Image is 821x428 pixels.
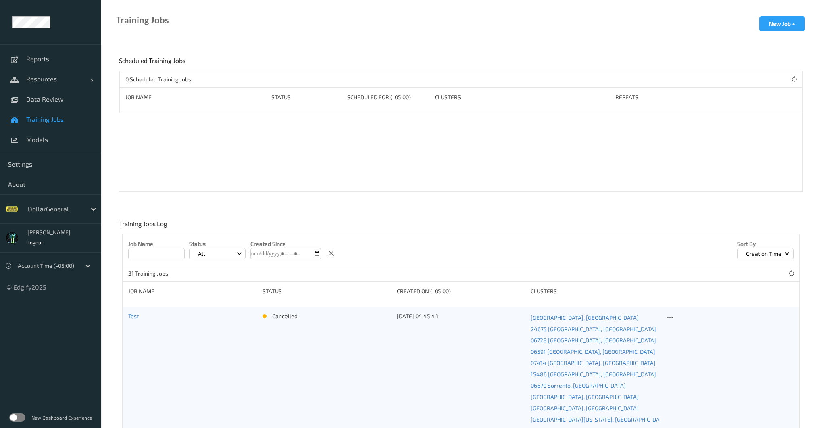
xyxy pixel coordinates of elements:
p: All [195,250,208,258]
div: Repeats [615,93,674,101]
p: 31 Training Jobs [128,269,189,278]
p: cancelled [272,312,298,320]
p: Creation Time [743,250,784,258]
button: New Job + [759,16,805,31]
a: 06670 Sorrento, [GEOGRAPHIC_DATA] [531,380,659,391]
div: status [263,287,391,295]
p: Job Name [128,240,185,248]
div: Training Jobs [116,16,169,24]
div: Created On (-05:00) [397,287,525,295]
p: Created Since [250,240,321,248]
div: Job Name [128,287,257,295]
a: [GEOGRAPHIC_DATA], [GEOGRAPHIC_DATA] [531,403,659,414]
a: Test [128,313,139,319]
a: [GEOGRAPHIC_DATA], [GEOGRAPHIC_DATA] [531,312,659,324]
a: 06728 [GEOGRAPHIC_DATA], [GEOGRAPHIC_DATA] [531,335,659,346]
a: [GEOGRAPHIC_DATA][US_STATE], [GEOGRAPHIC_DATA] [531,414,659,425]
a: [GEOGRAPHIC_DATA], [GEOGRAPHIC_DATA] [531,391,659,403]
div: Scheduled Training Jobs [119,56,188,71]
div: Job Name [125,93,266,101]
a: 07414 [GEOGRAPHIC_DATA], [GEOGRAPHIC_DATA] [531,357,659,369]
p: Sort by [737,240,794,248]
p: 0 Scheduled Training Jobs [125,75,191,84]
a: 06591 [GEOGRAPHIC_DATA], [GEOGRAPHIC_DATA] [531,346,659,357]
div: Clusters [435,93,610,101]
a: 24675 [GEOGRAPHIC_DATA], [GEOGRAPHIC_DATA] [531,324,659,335]
div: clusters [531,287,659,295]
p: Status [189,240,246,248]
div: Training Jobs Log [119,220,169,234]
div: Status [271,93,342,101]
a: 15486 [GEOGRAPHIC_DATA], [GEOGRAPHIC_DATA] [531,369,659,380]
div: Scheduled for (-05:00) [347,93,429,101]
div: [DATE] 04:45:44 [397,312,525,320]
